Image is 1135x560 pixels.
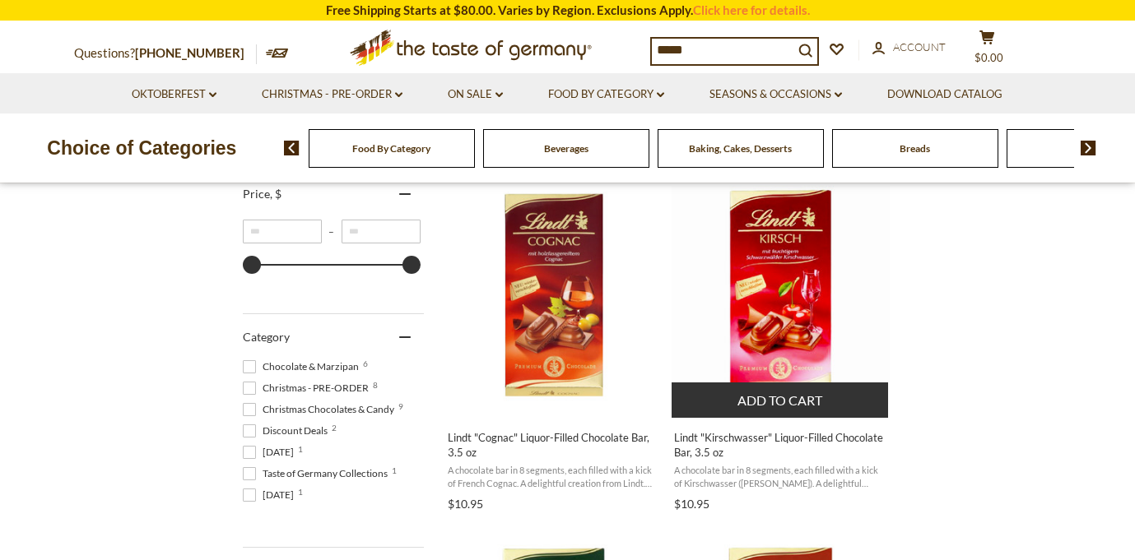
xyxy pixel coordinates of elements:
a: [PHONE_NUMBER] [135,45,244,60]
span: $0.00 [975,51,1003,64]
a: Food By Category [352,142,430,155]
img: previous arrow [284,141,300,155]
span: [DATE] [243,445,299,460]
a: Click here for details. [693,2,810,17]
span: 6 [363,359,368,368]
span: 9 [398,402,403,410]
span: A chocolate bar in 8 segments, each filled with a kick of French Cognac. A delightful creation fr... [448,464,661,489]
span: 1 [392,466,397,474]
span: , $ [270,187,281,201]
span: Account [893,40,946,53]
img: Lindt Cognac Liquor Chocolate [445,186,663,404]
span: Chocolate & Marzipan [243,359,364,374]
span: $10.95 [674,497,709,511]
a: Food By Category [548,86,664,104]
img: Lindt Kirschwasser Chocolate [672,186,890,404]
span: 1 [298,488,303,496]
a: Beverages [544,142,588,155]
input: Maximum value [342,220,421,243]
span: A chocolate bar in 8 segments, each filled with a kick of Kirschwasser ([PERSON_NAME]). A delight... [674,464,887,489]
span: Christmas - PRE-ORDER [243,381,374,396]
span: Christmas Chocolates & Candy [243,402,399,417]
a: Breads [900,142,930,155]
a: Baking, Cakes, Desserts [689,142,792,155]
span: 2 [332,423,337,432]
span: Discount Deals [243,423,333,438]
a: Seasons & Occasions [709,86,842,104]
span: Price [243,187,281,201]
span: Category [243,330,290,344]
a: On Sale [448,86,503,104]
a: Download Catalog [887,86,1002,104]
span: Lindt "Kirschwasser" Liquor-Filled Chocolate Bar, 3.5 oz [674,430,887,460]
span: 8 [373,381,378,389]
a: Lindt [672,171,890,516]
a: Christmas - PRE-ORDER [262,86,402,104]
input: Minimum value [243,220,322,243]
span: Taste of Germany Collections [243,466,393,481]
img: next arrow [1081,141,1096,155]
span: – [322,225,342,238]
span: [DATE] [243,488,299,502]
span: 1 [298,445,303,453]
p: Questions? [74,43,257,64]
a: Oktoberfest [132,86,216,104]
span: $10.95 [448,497,483,511]
span: Lindt "Cognac" Liquor-Filled Chocolate Bar, 3.5 oz [448,430,661,460]
button: Add to cart [672,382,888,418]
a: Account [872,39,946,57]
button: $0.00 [963,30,1012,71]
a: Lindt [445,171,663,516]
